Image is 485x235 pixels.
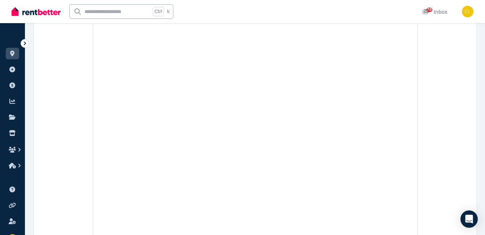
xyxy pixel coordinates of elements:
span: 70 [426,8,432,12]
img: Campbell Lemmon [462,6,473,17]
span: Ctrl [153,7,164,16]
div: Inbox [422,8,447,16]
span: k [167,9,169,14]
img: RentBetter [12,6,61,17]
div: Open Intercom Messenger [460,210,478,228]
